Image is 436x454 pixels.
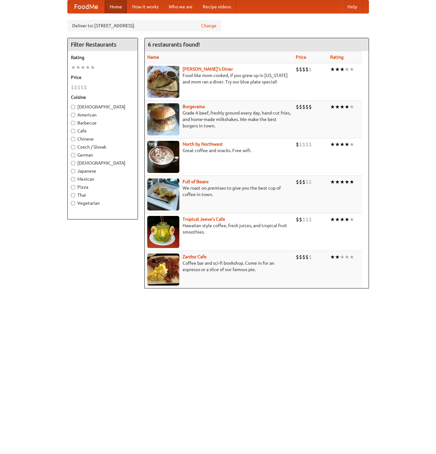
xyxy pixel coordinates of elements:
[305,253,309,261] li: $
[302,178,305,185] li: $
[77,84,81,91] li: $
[201,22,217,29] a: Change
[71,160,134,166] label: [DEMOGRAPHIC_DATA]
[147,260,291,273] p: Coffee bar and sci-fi bookshop. Come in for an espresso or a slice of our famous pie.
[330,55,344,60] a: Rating
[147,141,179,173] img: north.jpg
[330,66,335,73] li: ★
[71,84,74,91] li: $
[71,153,75,157] input: German
[309,178,312,185] li: $
[335,216,340,223] li: ★
[85,64,90,71] li: ★
[71,176,134,182] label: Mexican
[302,141,305,148] li: $
[84,84,87,91] li: $
[127,0,164,13] a: How it works
[71,54,134,61] h5: Rating
[299,253,302,261] li: $
[147,55,159,60] a: Name
[305,216,309,223] li: $
[147,72,291,85] p: Food like mom cooked, if you grew up in [US_STATE] and mom ran a diner. Try our blue plate special!
[330,216,335,223] li: ★
[71,145,75,149] input: Czech / Slovak
[183,217,225,222] a: Tropical Jeeve's Cafe
[345,103,349,110] li: ★
[147,185,291,198] p: We roast on premises to give you the best cup of coffee in town.
[76,64,81,71] li: ★
[71,169,75,173] input: Japanese
[71,201,75,205] input: Vegetarian
[183,179,209,184] a: Full of Beans
[71,129,75,133] input: Cafe
[299,103,302,110] li: $
[183,66,233,72] b: [PERSON_NAME]'s Diner
[340,66,345,73] li: ★
[299,141,302,148] li: $
[299,66,302,73] li: $
[164,0,198,13] a: Who we are
[71,185,75,189] input: Pizza
[335,141,340,148] li: ★
[340,253,345,261] li: ★
[71,105,75,109] input: [DEMOGRAPHIC_DATA]
[340,216,345,223] li: ★
[302,253,305,261] li: $
[71,168,134,174] label: Japanese
[345,253,349,261] li: ★
[309,66,312,73] li: $
[71,128,134,134] label: Cafe
[330,141,335,148] li: ★
[296,103,299,110] li: $
[335,103,340,110] li: ★
[71,120,134,126] label: Barbecue
[330,253,335,261] li: ★
[147,216,179,248] img: jeeves.jpg
[296,253,299,261] li: $
[305,66,309,73] li: $
[296,141,299,148] li: $
[349,253,354,261] li: ★
[71,64,76,71] li: ★
[71,200,134,206] label: Vegetarian
[68,0,105,13] a: FoodMe
[147,66,179,98] img: sallys.jpg
[309,253,312,261] li: $
[330,103,335,110] li: ★
[309,216,312,223] li: $
[71,184,134,190] label: Pizza
[71,104,134,110] label: [DEMOGRAPHIC_DATA]
[71,144,134,150] label: Czech / Slovak
[345,216,349,223] li: ★
[71,192,134,198] label: Thai
[345,141,349,148] li: ★
[349,216,354,223] li: ★
[198,0,236,13] a: Recipe videos
[342,0,362,13] a: Help
[147,110,291,129] p: Grade A beef, freshly ground every day, hand-cut fries, and home-made milkshakes. We make the bes...
[147,103,179,135] img: burgerama.jpg
[349,178,354,185] li: ★
[183,254,207,259] a: Zardoz Cafe
[147,253,179,286] img: zardoz.jpg
[335,66,340,73] li: ★
[67,20,221,31] div: Deliver to: [STREET_ADDRESS]
[305,141,309,148] li: $
[81,84,84,91] li: $
[74,84,77,91] li: $
[349,103,354,110] li: ★
[71,161,75,165] input: [DEMOGRAPHIC_DATA]
[183,104,205,109] a: Burgerama
[183,141,223,147] a: North by Northwest
[340,141,345,148] li: ★
[105,0,127,13] a: Home
[305,178,309,185] li: $
[296,178,299,185] li: $
[71,177,75,181] input: Mexican
[147,222,291,235] p: Hawaiian style coffee, fresh juices, and tropical fruit smoothies.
